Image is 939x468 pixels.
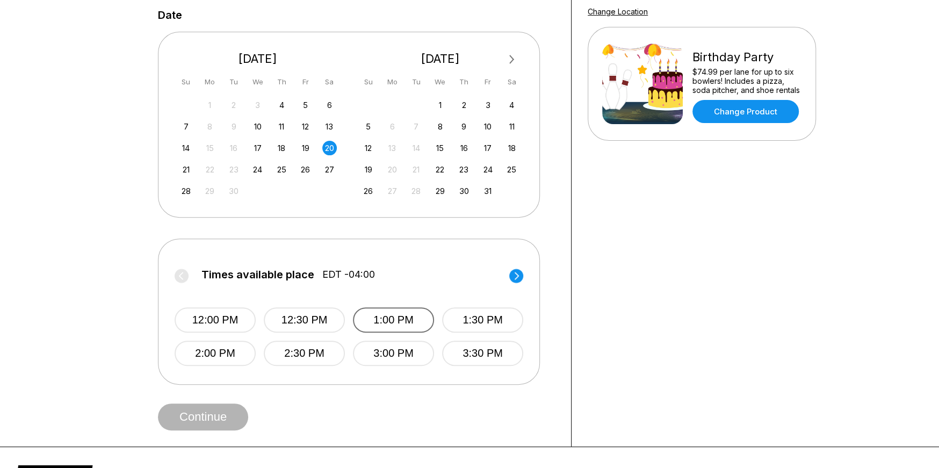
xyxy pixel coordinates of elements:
[322,141,337,155] div: Choose Saturday, September 20th, 2025
[433,141,447,155] div: Choose Wednesday, October 15th, 2025
[322,75,337,89] div: Sa
[457,75,471,89] div: Th
[504,119,519,134] div: Choose Saturday, October 11th, 2025
[588,7,648,16] a: Change Location
[227,119,241,134] div: Not available Tuesday, September 9th, 2025
[360,97,521,198] div: month 2025-10
[179,119,193,134] div: Choose Sunday, September 7th, 2025
[250,98,265,112] div: Not available Wednesday, September 3rd, 2025
[433,119,447,134] div: Choose Wednesday, October 8th, 2025
[361,119,375,134] div: Choose Sunday, October 5th, 2025
[179,75,193,89] div: Su
[227,162,241,177] div: Not available Tuesday, September 23rd, 2025
[357,52,524,66] div: [DATE]
[353,307,434,333] button: 1:00 PM
[602,44,683,124] img: Birthday Party
[409,162,423,177] div: Not available Tuesday, October 21st, 2025
[409,184,423,198] div: Not available Tuesday, October 28th, 2025
[385,184,400,198] div: Not available Monday, October 27th, 2025
[322,269,375,280] span: EDT -04:00
[361,162,375,177] div: Choose Sunday, October 19th, 2025
[177,97,338,198] div: month 2025-09
[442,341,523,366] button: 3:30 PM
[457,162,471,177] div: Choose Thursday, October 23rd, 2025
[409,141,423,155] div: Not available Tuesday, October 14th, 2025
[385,119,400,134] div: Not available Monday, October 6th, 2025
[433,162,447,177] div: Choose Wednesday, October 22nd, 2025
[203,98,217,112] div: Not available Monday, September 1st, 2025
[203,184,217,198] div: Not available Monday, September 29th, 2025
[275,119,289,134] div: Choose Thursday, September 11th, 2025
[175,52,341,66] div: [DATE]
[227,141,241,155] div: Not available Tuesday, September 16th, 2025
[457,119,471,134] div: Choose Thursday, October 9th, 2025
[409,75,423,89] div: Tu
[504,141,519,155] div: Choose Saturday, October 18th, 2025
[504,98,519,112] div: Choose Saturday, October 4th, 2025
[250,162,265,177] div: Choose Wednesday, September 24th, 2025
[433,184,447,198] div: Choose Wednesday, October 29th, 2025
[250,119,265,134] div: Choose Wednesday, September 10th, 2025
[179,141,193,155] div: Choose Sunday, September 14th, 2025
[227,98,241,112] div: Not available Tuesday, September 2nd, 2025
[481,119,495,134] div: Choose Friday, October 10th, 2025
[457,184,471,198] div: Choose Thursday, October 30th, 2025
[457,98,471,112] div: Choose Thursday, October 2nd, 2025
[322,98,337,112] div: Choose Saturday, September 6th, 2025
[457,141,471,155] div: Choose Thursday, October 16th, 2025
[433,98,447,112] div: Choose Wednesday, October 1st, 2025
[227,184,241,198] div: Not available Tuesday, September 30th, 2025
[275,141,289,155] div: Choose Thursday, September 18th, 2025
[203,141,217,155] div: Not available Monday, September 15th, 2025
[201,269,314,280] span: Times available place
[203,75,217,89] div: Mo
[275,98,289,112] div: Choose Thursday, September 4th, 2025
[175,341,256,366] button: 2:00 PM
[298,98,313,112] div: Choose Friday, September 5th, 2025
[227,75,241,89] div: Tu
[504,162,519,177] div: Choose Saturday, October 25th, 2025
[322,162,337,177] div: Choose Saturday, September 27th, 2025
[481,141,495,155] div: Choose Friday, October 17th, 2025
[503,51,521,68] button: Next Month
[433,75,447,89] div: We
[692,67,801,95] div: $74.99 per lane for up to six bowlers! Includes a pizza, soda pitcher, and shoe rentals
[175,307,256,333] button: 12:00 PM
[361,141,375,155] div: Choose Sunday, October 12th, 2025
[385,75,400,89] div: Mo
[158,9,182,21] label: Date
[361,184,375,198] div: Choose Sunday, October 26th, 2025
[353,341,434,366] button: 3:00 PM
[481,162,495,177] div: Choose Friday, October 24th, 2025
[361,75,375,89] div: Su
[481,98,495,112] div: Choose Friday, October 3rd, 2025
[322,119,337,134] div: Choose Saturday, September 13th, 2025
[203,162,217,177] div: Not available Monday, September 22nd, 2025
[179,184,193,198] div: Choose Sunday, September 28th, 2025
[264,341,345,366] button: 2:30 PM
[385,162,400,177] div: Not available Monday, October 20th, 2025
[250,141,265,155] div: Choose Wednesday, September 17th, 2025
[179,162,193,177] div: Choose Sunday, September 21st, 2025
[385,141,400,155] div: Not available Monday, October 13th, 2025
[298,119,313,134] div: Choose Friday, September 12th, 2025
[298,162,313,177] div: Choose Friday, September 26th, 2025
[264,307,345,333] button: 12:30 PM
[298,75,313,89] div: Fr
[442,307,523,333] button: 1:30 PM
[481,75,495,89] div: Fr
[409,119,423,134] div: Not available Tuesday, October 7th, 2025
[275,75,289,89] div: Th
[203,119,217,134] div: Not available Monday, September 8th, 2025
[481,184,495,198] div: Choose Friday, October 31st, 2025
[504,75,519,89] div: Sa
[298,141,313,155] div: Choose Friday, September 19th, 2025
[275,162,289,177] div: Choose Thursday, September 25th, 2025
[250,75,265,89] div: We
[692,100,799,123] a: Change Product
[692,50,801,64] div: Birthday Party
